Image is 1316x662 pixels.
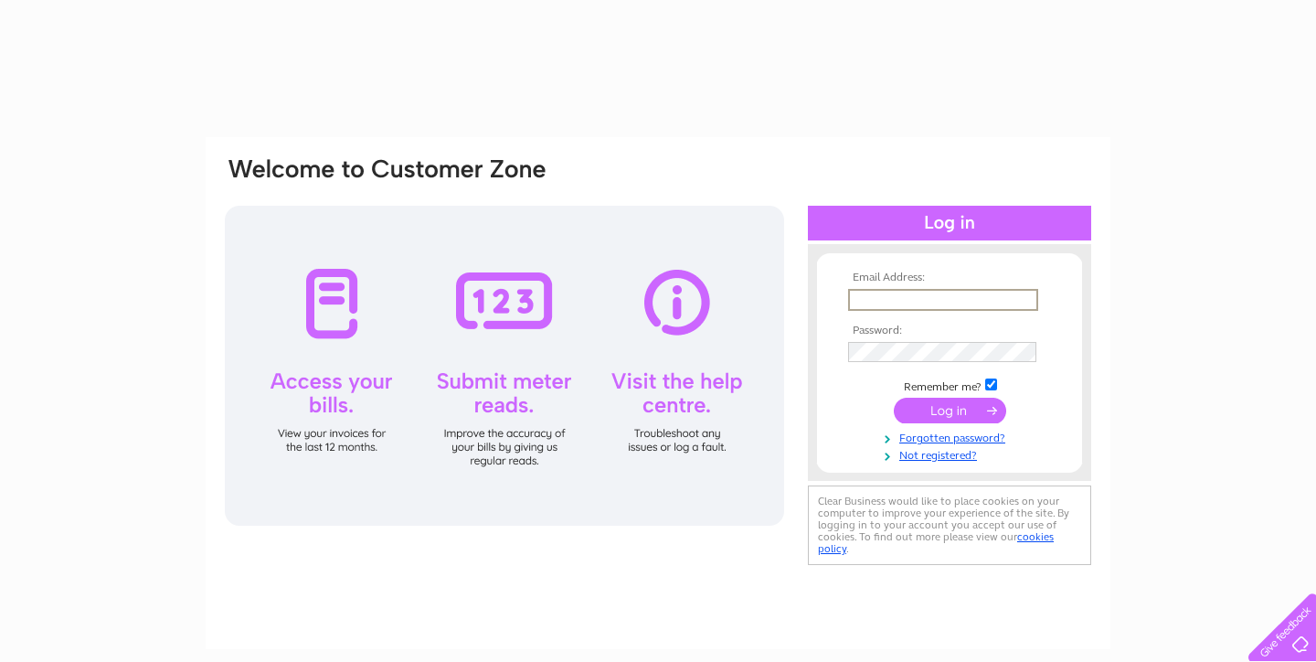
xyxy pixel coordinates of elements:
[818,530,1054,555] a: cookies policy
[848,428,1056,445] a: Forgotten password?
[894,398,1006,423] input: Submit
[848,445,1056,463] a: Not registered?
[844,272,1056,284] th: Email Address:
[844,325,1056,337] th: Password:
[844,376,1056,394] td: Remember me?
[808,486,1091,565] div: Clear Business would like to place cookies on your computer to improve your experience of the sit...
